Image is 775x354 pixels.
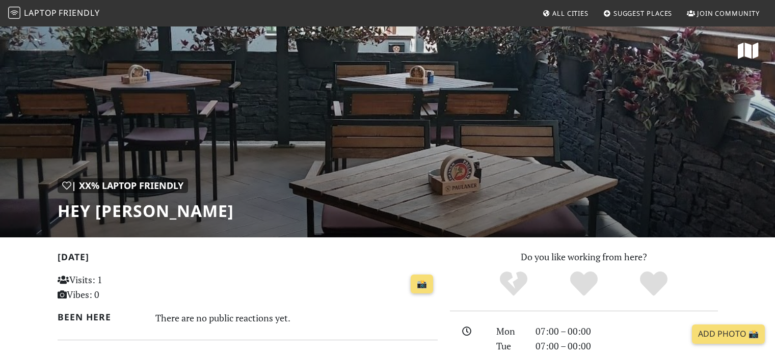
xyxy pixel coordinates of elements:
h2: Been here [58,312,144,322]
a: All Cities [538,4,593,22]
a: Suggest Places [599,4,677,22]
a: 📸 [411,275,433,294]
div: 07:00 – 00:00 [529,324,724,339]
span: All Cities [552,9,589,18]
img: LaptopFriendly [8,7,20,19]
p: Visits: 1 Vibes: 0 [58,273,176,302]
span: Friendly [59,7,99,18]
h1: Hey [PERSON_NAME] [58,201,234,221]
p: Do you like working from here? [450,250,718,264]
div: 07:00 – 00:00 [529,339,724,353]
span: Join Community [697,9,760,18]
div: No [478,270,549,298]
a: Join Community [683,4,764,22]
div: | XX% Laptop Friendly [58,178,188,193]
a: Add Photo 📸 [692,324,765,344]
div: There are no public reactions yet. [155,310,438,326]
span: Laptop [24,7,57,18]
div: Yes [549,270,619,298]
span: Suggest Places [613,9,673,18]
div: Tue [490,339,529,353]
a: LaptopFriendly LaptopFriendly [8,5,100,22]
div: Mon [490,324,529,339]
h2: [DATE] [58,252,438,266]
div: Definitely! [619,270,689,298]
